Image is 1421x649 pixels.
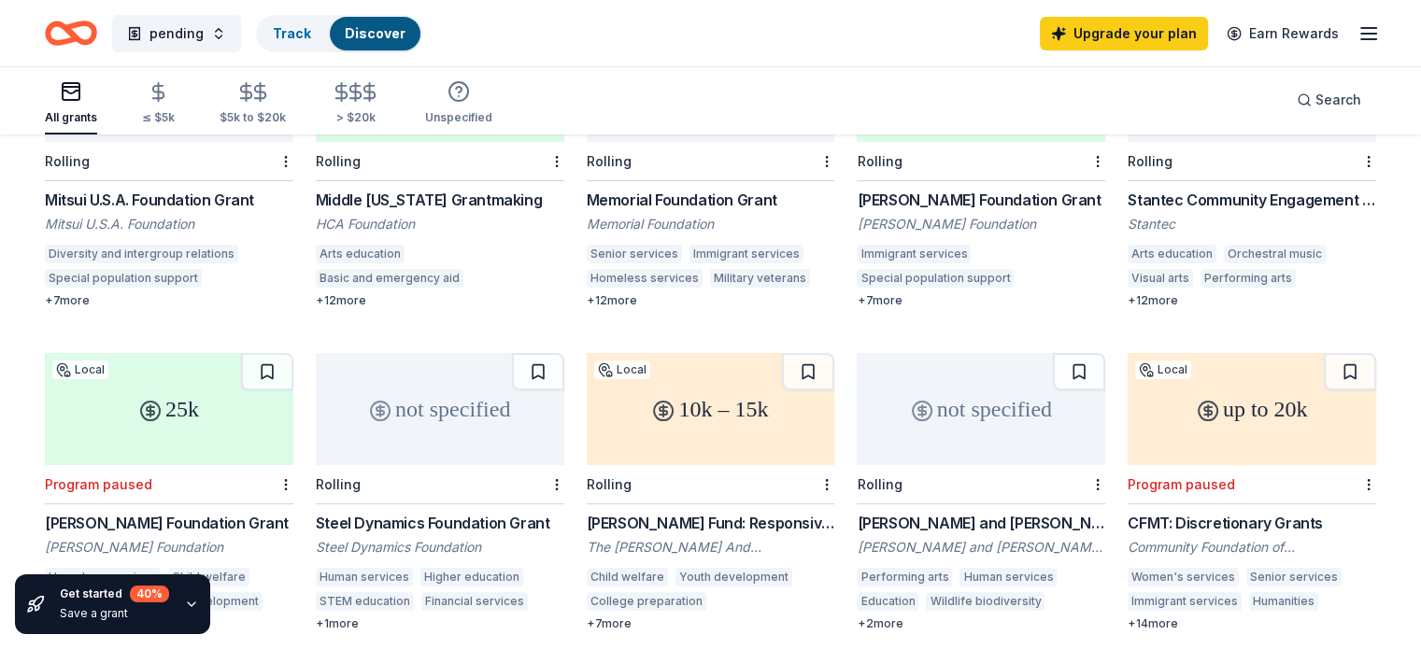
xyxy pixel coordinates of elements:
button: $5k to $20k [220,74,286,134]
div: [PERSON_NAME] Foundation [45,538,293,557]
div: Rolling [45,153,90,169]
a: not specifiedRollingSteel Dynamics Foundation GrantSteel Dynamics FoundationHuman servicesHigher ... [316,353,564,631]
div: Women's services [1128,568,1239,586]
div: Arts education [316,245,405,263]
button: Unspecified [425,73,492,134]
div: [PERSON_NAME] Fund: Responsive Grants [587,512,835,534]
a: Discover [345,25,405,41]
div: Diversity and intergroup relations [45,245,238,263]
div: Steel Dynamics Foundation [316,538,564,557]
div: Stantec Community Engagement Grant [1128,189,1376,211]
div: Homeless services [587,269,703,288]
div: + 7 more [857,293,1105,308]
a: 10k – 15kLocalRolling[PERSON_NAME] Fund: Responsive GrantsThe [PERSON_NAME] And [PERSON_NAME] Fun... [587,353,835,631]
div: Immigrant services [689,245,803,263]
div: + 1 more [316,616,564,631]
div: Stantec [1128,215,1376,233]
div: up to 20k [1128,353,1376,465]
div: + 7 more [587,616,835,631]
div: Special population support [45,269,202,288]
div: Rolling [316,476,361,492]
a: not specifiedRolling[PERSON_NAME] and [PERSON_NAME] Foundation Grant[PERSON_NAME] and [PERSON_NAM... [857,353,1105,631]
a: not specifiedRollingMitsui U.S.A. Foundation GrantMitsui U.S.A. FoundationDiversity and intergrou... [45,30,293,308]
div: Military veterans [710,269,810,288]
div: Humanities [1249,592,1318,611]
div: Health [1052,592,1095,611]
div: Steel Dynamics Foundation Grant [316,512,564,534]
div: + 2 more [857,616,1105,631]
div: Visual arts [1128,269,1193,288]
a: 25kLocalProgram paused[PERSON_NAME] Foundation Grant[PERSON_NAME] FoundationHomeless servicesChil... [45,353,293,631]
div: Memorial Foundation Grant [587,189,835,211]
div: Local [1135,360,1191,379]
span: pending [149,22,204,45]
div: College preparation [587,592,706,611]
div: Higher education [420,568,523,586]
div: CFMT: Discretionary Grants [1128,512,1376,534]
div: ≤ $5k [142,110,175,125]
div: Youth development [675,568,792,586]
div: STEM education [316,592,414,611]
div: not specified [857,353,1105,465]
div: Rolling [1128,153,1172,169]
div: Basic and emergency aid [316,269,463,288]
a: Track [273,25,311,41]
div: 10k – 15k [587,353,835,465]
div: Museums [1303,269,1365,288]
div: 25k [45,353,293,465]
div: Mitsui U.S.A. Foundation [45,215,293,233]
div: Program paused [45,476,152,492]
div: + 14 more [1128,616,1376,631]
div: [PERSON_NAME] Foundation [857,215,1105,233]
div: Rolling [857,153,902,169]
a: up to 20kLocalProgram pausedCFMT: Discretionary GrantsCommunity Foundation of [GEOGRAPHIC_DATA][U... [1128,353,1376,631]
div: Immigrant services [1128,592,1242,611]
div: Program paused [1128,476,1235,492]
div: Rolling [587,153,632,169]
div: > $20k [331,110,380,125]
div: Save a grant [60,606,169,621]
div: Middle [US_STATE] Grantmaking [316,189,564,211]
div: All grants [45,110,97,125]
a: 25k+LocalRolling[PERSON_NAME] Foundation Grant[PERSON_NAME] FoundationImmigrant servicesSpecial p... [857,30,1105,308]
div: Senior services [1246,568,1342,586]
div: [PERSON_NAME] and [PERSON_NAME] Foundation Grant [857,512,1105,534]
div: Senior services [587,245,682,263]
div: Special population support [857,269,1014,288]
button: TrackDiscover [256,15,422,52]
div: not specified [316,353,564,465]
button: ≤ $5k [142,74,175,134]
div: Wildlife biodiversity [926,592,1044,611]
button: All grants [45,73,97,134]
div: Memorial Foundation [587,215,835,233]
div: Rolling [316,153,361,169]
div: $5k to $20k [220,110,286,125]
a: Home [45,11,97,55]
div: 40 % [130,586,169,602]
div: Performing arts [857,568,952,586]
a: Upgrade your plan [1040,17,1208,50]
div: Human services [316,568,413,586]
a: not specifiedLocalRollingMemorial Foundation GrantMemorial FoundationSenior servicesImmigrant ser... [587,30,835,308]
div: The [PERSON_NAME] And [PERSON_NAME] Fund Inc [587,538,835,557]
div: Local [594,360,650,379]
div: + 12 more [587,293,835,308]
a: 5k – 50kLocalRollingMiddle [US_STATE] GrantmakingHCA FoundationArts educationBasic and emergency ... [316,30,564,308]
div: [PERSON_NAME] Foundation Grant [857,189,1105,211]
div: Orchestral music [1224,245,1326,263]
div: Education services [714,592,827,611]
div: Human services [959,568,1057,586]
button: > $20k [331,74,380,134]
div: Financial services [421,592,528,611]
div: Immigrant services [857,245,971,263]
div: HCA Foundation [316,215,564,233]
div: [PERSON_NAME] Foundation Grant [45,512,293,534]
a: not specifiedRollingStantec Community Engagement GrantStantecArts educationOrchestral musicVisual... [1128,30,1376,308]
div: Arts education [1128,245,1216,263]
div: + 12 more [1128,293,1376,308]
div: Education [857,592,918,611]
div: Rolling [857,476,902,492]
div: Local [52,360,108,379]
div: Mitsui U.S.A. Foundation Grant [45,189,293,211]
div: Rolling [587,476,632,492]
